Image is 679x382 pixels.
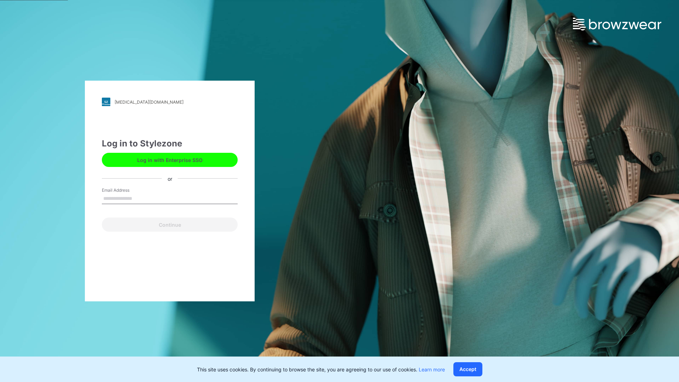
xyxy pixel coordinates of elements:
[102,98,110,106] img: stylezone-logo.562084cfcfab977791bfbf7441f1a819.svg
[102,98,238,106] a: [MEDICAL_DATA][DOMAIN_NAME]
[102,153,238,167] button: Log in with Enterprise SSO
[197,366,445,373] p: This site uses cookies. By continuing to browse the site, you are agreeing to our use of cookies.
[102,187,151,193] label: Email Address
[419,366,445,372] a: Learn more
[102,137,238,150] div: Log in to Stylezone
[162,175,178,182] div: or
[453,362,482,376] button: Accept
[115,99,184,105] div: [MEDICAL_DATA][DOMAIN_NAME]
[573,18,661,30] img: browzwear-logo.e42bd6dac1945053ebaf764b6aa21510.svg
